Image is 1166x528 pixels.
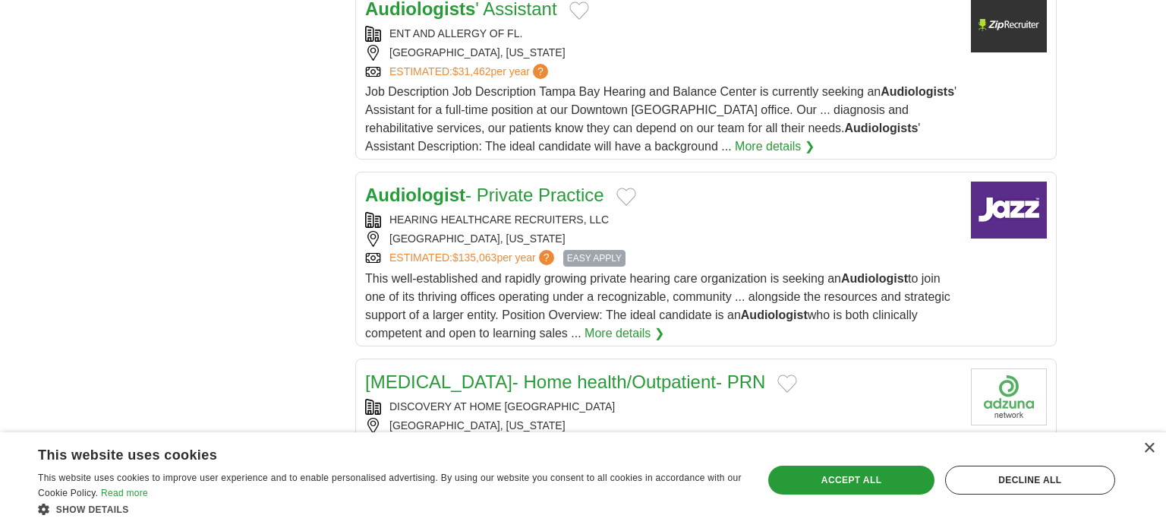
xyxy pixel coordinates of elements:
span: EASY APPLY [563,250,626,267]
a: ESTIMATED:$135,063per year? [389,250,557,267]
strong: Audiologists [881,85,954,98]
a: [MEDICAL_DATA]- Home health/Outpatient- PRN [365,371,765,392]
strong: Audiologist [741,308,808,321]
span: ? [539,250,554,265]
a: Read more, opens a new window [101,488,148,498]
span: ? [533,64,548,79]
div: Decline all [945,466,1115,495]
span: $135,063 [452,251,496,264]
div: HEARING HEALTHCARE RECRUITERS, LLC [365,212,959,228]
div: This website uses cookies [38,441,704,464]
a: More details ❯ [585,324,664,343]
span: This website uses cookies to improve user experience and to enable personalised advertising. By u... [38,473,742,498]
strong: Audiologist [841,272,908,285]
strong: Audiologists [844,122,918,134]
button: Add to favorite jobs [777,375,797,393]
img: Company logo [971,368,1047,425]
img: Company logo [971,182,1047,239]
button: Add to favorite jobs [616,188,636,206]
a: Audiologist- Private Practice [365,185,604,205]
div: [GEOGRAPHIC_DATA], [US_STATE] [365,231,959,247]
strong: Audiologist [365,185,465,205]
div: ENT AND ALLERGY OF FL. [365,26,959,42]
span: Show details [56,504,129,515]
div: Accept all [768,466,934,495]
a: ESTIMATED:$31,462per year? [389,64,551,80]
span: This well-established and rapidly growing private hearing care organization is seeking an to join... [365,272,950,340]
div: Close [1143,443,1155,454]
span: Job Description Job Description Tampa Bay Hearing and Balance Center is currently seeking an ' As... [365,85,956,153]
div: [GEOGRAPHIC_DATA], [US_STATE] [365,45,959,61]
div: DISCOVERY AT HOME [GEOGRAPHIC_DATA] [365,399,959,415]
span: $31,462 [452,65,491,77]
div: [GEOGRAPHIC_DATA], [US_STATE] [365,418,959,434]
a: More details ❯ [735,138,815,156]
button: Add to favorite jobs [569,2,589,20]
div: Show details [38,501,742,517]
